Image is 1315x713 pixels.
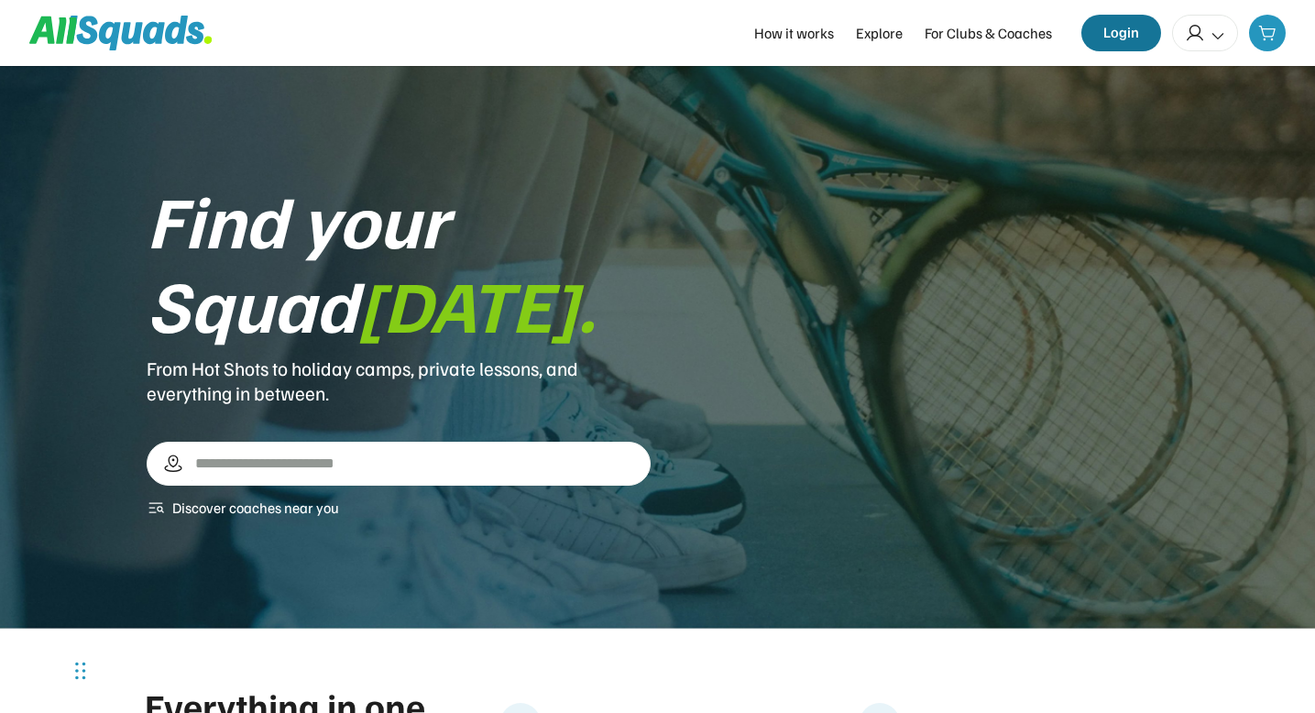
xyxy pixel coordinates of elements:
[172,497,339,519] div: Discover coaches near you
[357,258,596,349] font: [DATE].
[925,22,1052,44] div: For Clubs & Coaches
[147,177,651,346] div: Find your Squad
[856,22,903,44] div: Explore
[147,356,651,405] div: From Hot Shots to holiday camps, private lessons, and everything in between.
[1081,15,1161,51] button: Login
[754,22,834,44] div: How it works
